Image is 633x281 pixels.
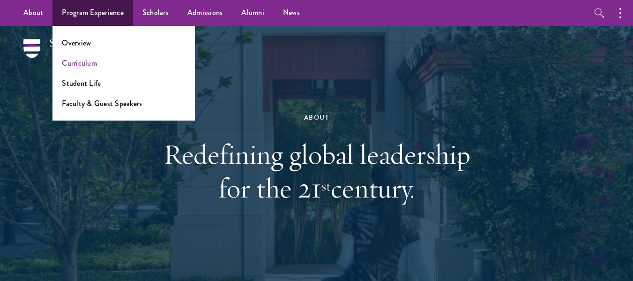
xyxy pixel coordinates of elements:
a: Student Life [62,78,101,89]
h1: Redefining global leadership for the 21 century. [155,137,478,205]
div: About [155,112,478,123]
a: Faculty & Guest Speakers [62,98,142,109]
sup: st [321,177,331,195]
img: Schwarzman Scholars [23,39,122,72]
a: Overview [62,38,91,48]
a: Curriculum [62,58,97,68]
